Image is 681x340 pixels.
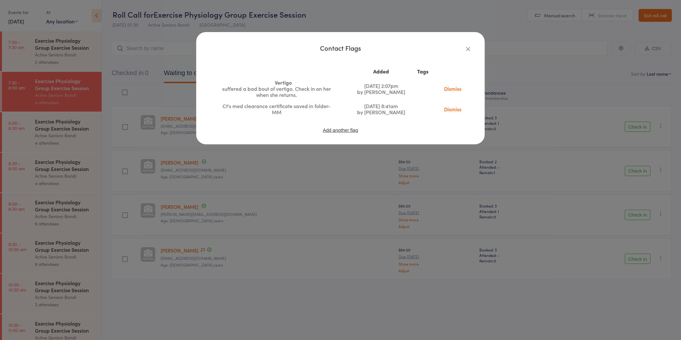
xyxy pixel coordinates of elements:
div: Contact Flags [209,45,472,51]
div: suffered a bad bout of vertigo. Check in on her when she returns. [221,86,333,98]
div: Ct's med clearance certificate saved in folder-MM [221,103,333,115]
th: Added [350,66,412,77]
a: Dismiss this flag [439,85,466,92]
td: [DATE] 8:41am by [PERSON_NAME] [350,100,412,118]
a: Dismiss this flag [439,106,466,113]
th: Tags [412,66,433,77]
td: [DATE] 2:07pm by [PERSON_NAME] [350,77,412,100]
span: Vertigo [275,79,292,86]
button: Add another flag [322,127,359,133]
